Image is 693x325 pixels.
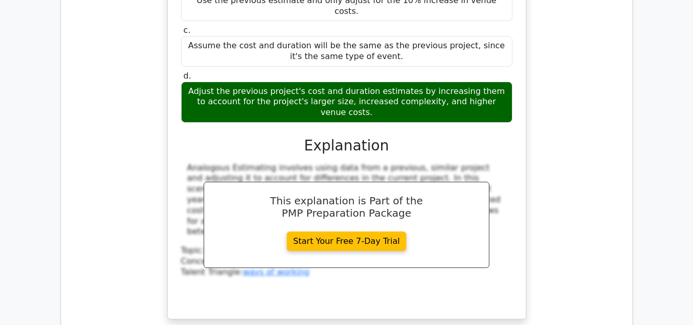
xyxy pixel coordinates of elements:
h3: Explanation [187,137,506,155]
div: Analogous Estimating involves using data from a previous, similar project and adjusting it to acc... [187,163,506,238]
div: Concept: [181,256,512,267]
div: Talent Triangle: [181,245,512,277]
span: d. [184,71,191,81]
span: c. [184,25,191,35]
a: ways of working [243,267,309,277]
div: Assume the cost and duration will be the same as the previous project, since it's the same type o... [181,36,512,67]
div: Topic: [181,245,512,256]
div: Adjust the previous project's cost and duration estimates by increasing them to account for the p... [181,82,512,123]
a: Start Your Free 7-Day Trial [287,232,407,251]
